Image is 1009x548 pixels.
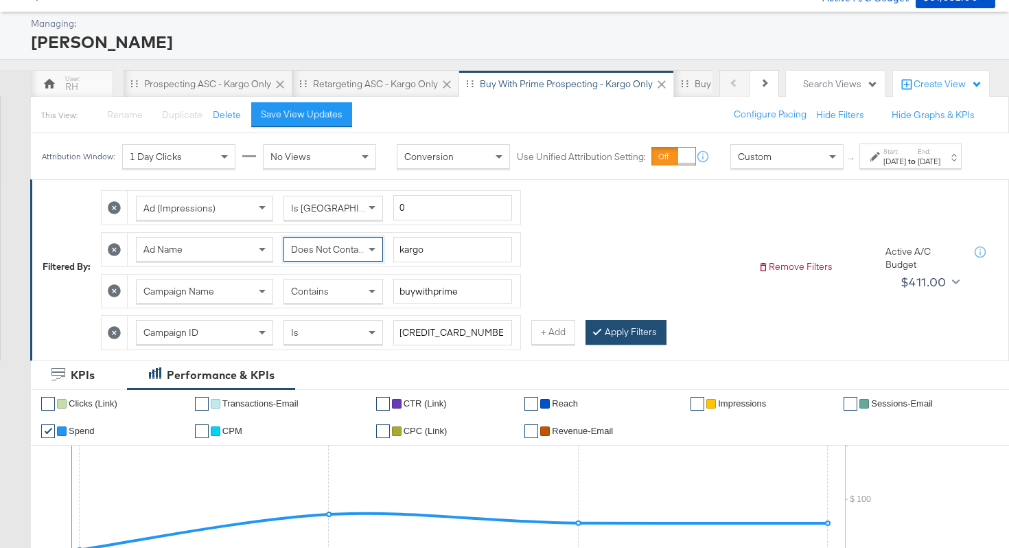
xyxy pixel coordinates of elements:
[31,30,992,54] div: [PERSON_NAME]
[895,271,962,293] button: $411.00
[914,78,982,91] div: Create View
[871,398,933,409] span: Sessions-Email
[883,147,906,156] label: Start:
[41,110,78,121] div: This View:
[299,80,307,87] div: Drag to reorder tab
[404,426,448,436] span: CPC (Link)
[681,80,688,87] div: Drag to reorder tab
[816,109,864,122] button: Hide Filters
[845,157,858,161] span: ↑
[844,397,857,411] a: ✔
[143,243,183,255] span: Ad Name
[195,424,209,438] a: ✔
[213,109,241,122] button: Delete
[41,397,55,411] a: ✔
[918,147,940,156] label: End:
[906,156,918,166] strong: to
[65,80,78,93] div: RH
[393,195,512,220] input: Enter a number
[724,102,816,127] button: Configure Pacing
[71,367,95,383] div: KPIs
[531,320,575,345] button: + Add
[291,202,396,214] span: Is [GEOGRAPHIC_DATA]
[758,260,833,273] button: Remove Filters
[393,320,512,345] input: Enter a search term
[738,150,772,163] span: Custom
[291,243,366,255] span: Does Not Contain
[270,150,311,163] span: No Views
[162,109,202,121] span: Duplicate
[167,367,275,383] div: Performance & KPIs
[69,426,95,436] span: Spend
[376,397,390,411] a: ✔
[107,109,143,121] span: Rename
[918,156,940,167] div: [DATE]
[130,150,182,163] span: 1 Day Clicks
[31,17,992,30] div: Managing:
[480,78,653,91] div: Buy with Prime Prospecting - Kargo only
[803,78,878,91] div: Search Views
[261,108,343,121] div: Save View Updates
[885,245,961,271] div: Active A/C Budget
[883,156,906,167] div: [DATE]
[41,424,55,438] a: ✔
[143,202,216,214] span: Ad (Impressions)
[901,272,947,293] div: $411.00
[143,285,214,297] span: Campaign Name
[222,426,242,436] span: CPM
[393,237,512,262] input: Enter a search term
[69,398,117,409] span: Clicks (Link)
[393,279,512,304] input: Enter a search term
[144,78,271,91] div: Prospecting ASC - Kargo only
[691,397,704,411] a: ✔
[524,424,538,438] a: ✔
[466,80,474,87] div: Drag to reorder tab
[404,398,447,409] span: CTR (Link)
[376,424,390,438] a: ✔
[251,102,352,127] button: Save View Updates
[222,398,299,409] span: Transactions-Email
[143,326,198,339] span: Campaign ID
[291,326,299,339] span: Is
[43,260,91,273] div: Filtered By:
[291,285,329,297] span: Contains
[404,150,454,163] span: Conversion
[195,397,209,411] a: ✔
[585,320,666,345] button: Apply Filters
[695,78,866,91] div: Buy with Prime Retargeting - Kargo only
[517,150,646,163] label: Use Unified Attribution Setting:
[524,397,538,411] a: ✔
[41,152,115,161] div: Attribution Window:
[718,398,766,409] span: Impressions
[313,78,438,91] div: Retargeting ASC - Kargo only
[552,398,578,409] span: Reach
[892,109,975,122] button: Hide Graphs & KPIs
[552,426,613,436] span: Revenue-Email
[130,80,138,87] div: Drag to reorder tab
